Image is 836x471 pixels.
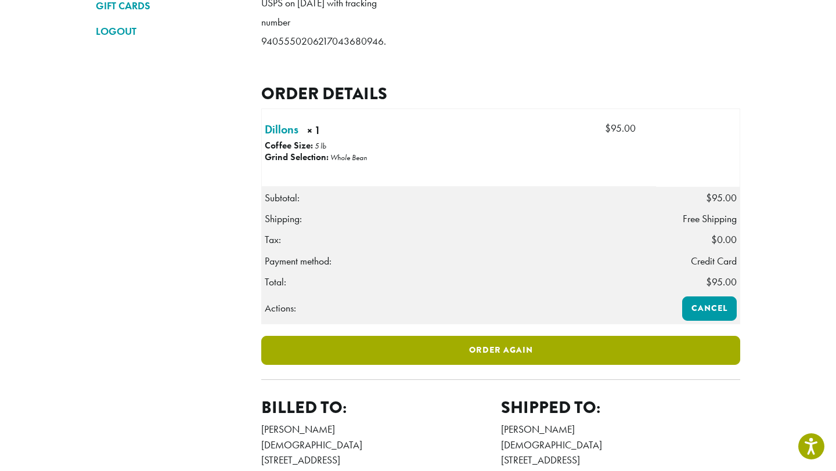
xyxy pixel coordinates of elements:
th: Payment method: [262,251,657,271]
th: Actions: [262,293,657,324]
strong: Coffee Size: [265,139,313,151]
th: Subtotal: [262,187,657,208]
h2: Order details [261,84,740,104]
a: Dillons [265,121,298,138]
strong: Grind Selection: [265,151,329,163]
span: 95.00 [706,276,737,288]
span: 95.00 [706,191,737,204]
td: Credit Card [656,251,740,271]
span: $ [706,191,712,204]
th: Total: [262,271,657,293]
strong: × 1 [307,123,355,141]
a: Cancel order 364752 [682,296,737,321]
p: 5 lb [315,141,326,151]
a: Order again [261,336,740,365]
p: Whole Bean [330,153,367,162]
bdi: 95.00 [605,122,636,135]
th: Tax: [262,229,657,250]
h2: Billed to: [261,397,501,418]
span: $ [706,276,712,288]
th: Shipping: [262,208,657,229]
span: $ [711,233,717,246]
span: $ [605,122,611,135]
a: LOGOUT [96,21,244,41]
h2: Shipped to: [501,397,741,418]
span: 0.00 [711,233,737,246]
td: Free Shipping [656,208,740,229]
